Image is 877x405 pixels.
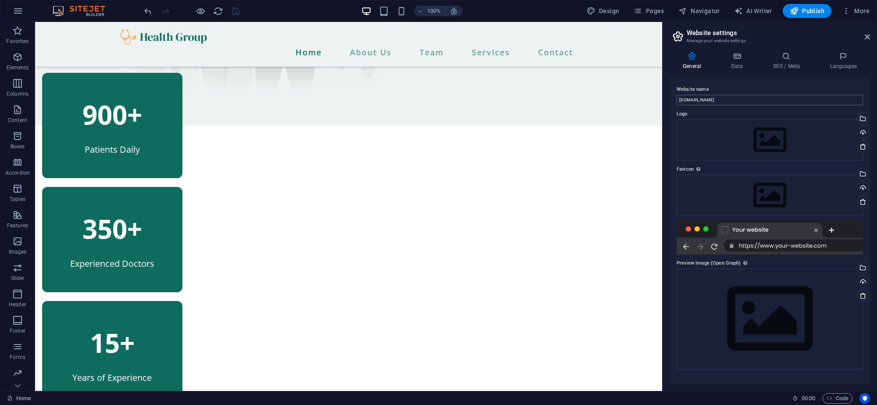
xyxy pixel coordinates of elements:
[677,164,863,175] label: Favicon
[583,4,623,18] div: Design (Ctrl+Alt+Y)
[5,380,29,387] p: Marketing
[677,269,863,369] div: Select files from the file manager, stock photos, or upload file(s)
[677,95,863,105] input: Name...
[677,175,863,216] div: Select files from the file manager, stock photos, or upload file(s)
[427,6,441,16] h6: 100%
[583,4,623,18] button: Design
[633,7,664,15] span: Pages
[7,90,29,97] p: Columns
[10,327,25,334] p: Footer
[677,84,863,95] label: Website name
[718,52,759,70] h4: Data
[143,6,153,16] i: Undo: Change text (Ctrl+Z)
[678,7,720,15] span: Navigator
[783,4,831,18] button: Publish
[842,7,870,15] span: More
[687,29,870,37] h2: Website settings
[790,7,824,15] span: Publish
[7,64,29,71] p: Elements
[5,169,30,176] p: Accordion
[213,6,223,16] i: Reload page
[734,7,772,15] span: AI Writer
[143,6,153,16] button: undo
[11,275,25,282] p: Slider
[670,52,718,70] h4: General
[11,143,25,150] p: Boxes
[675,4,724,18] button: Navigator
[802,393,815,404] span: 00 00
[859,393,870,404] button: Usercentrics
[816,52,870,70] h4: Languages
[7,393,31,404] a: Click to cancel selection. Double-click to open Pages
[792,393,816,404] h6: Session time
[827,393,848,404] span: Code
[587,7,620,15] span: Design
[9,248,27,255] p: Images
[213,6,223,16] button: reload
[8,117,27,124] p: Content
[6,38,29,45] p: Favorites
[414,6,445,16] button: 100%
[838,4,873,18] button: More
[687,37,852,45] h3: Manage your website settings
[10,354,25,361] p: Forms
[630,4,667,18] button: Pages
[677,119,863,161] div: Select files from the file manager, stock photos, or upload file(s)
[823,393,852,404] button: Code
[677,258,863,269] label: Preview Image (Open Graph)
[731,4,776,18] button: AI Writer
[195,6,206,16] button: Click here to leave preview mode and continue editing
[50,6,116,16] img: Editor Logo
[759,52,816,70] h4: SEO / Meta
[450,7,458,15] i: On resize automatically adjust zoom level to fit chosen device.
[808,395,809,401] span: :
[10,196,25,203] p: Tables
[7,222,28,229] p: Features
[677,109,863,119] label: Logo
[9,301,26,308] p: Header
